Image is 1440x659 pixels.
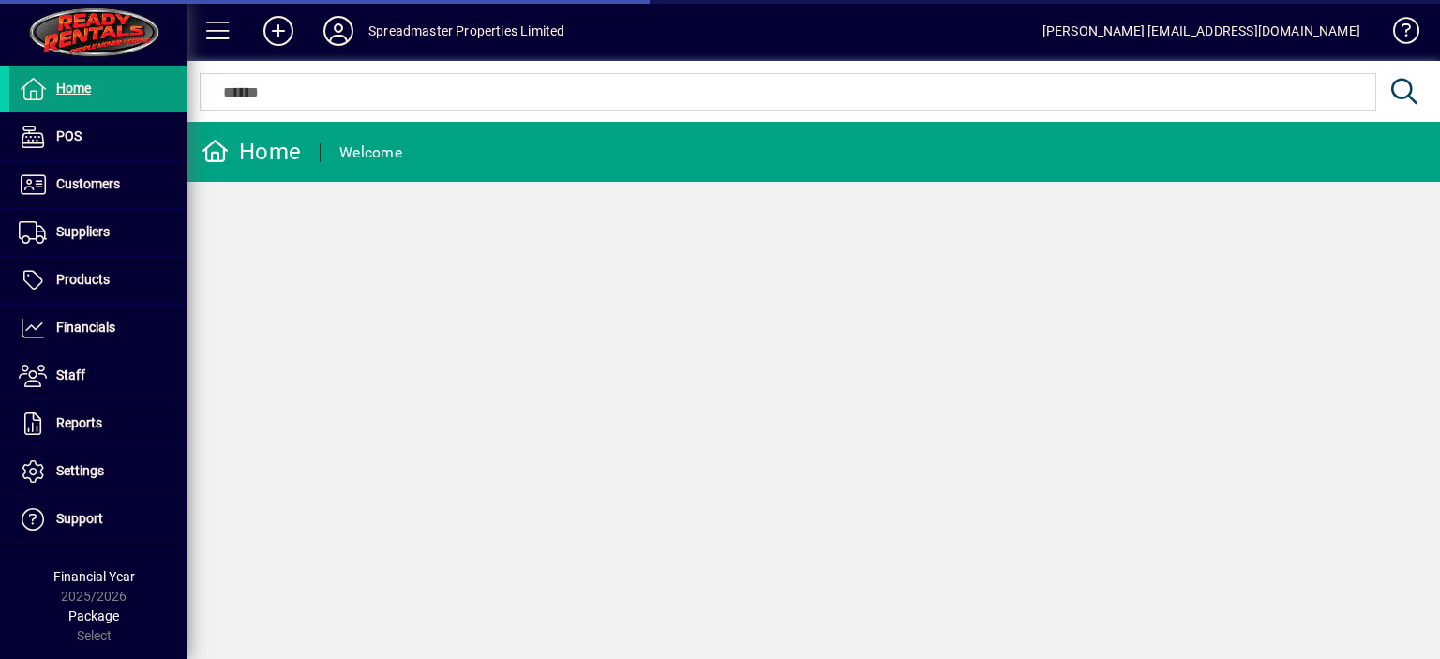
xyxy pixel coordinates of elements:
[9,448,187,495] a: Settings
[9,161,187,208] a: Customers
[248,14,308,48] button: Add
[56,176,120,191] span: Customers
[68,608,119,623] span: Package
[308,14,368,48] button: Profile
[56,128,82,143] span: POS
[1379,4,1417,65] a: Knowledge Base
[53,569,135,584] span: Financial Year
[56,272,110,287] span: Products
[56,415,102,430] span: Reports
[56,511,103,526] span: Support
[9,496,187,543] a: Support
[56,367,85,382] span: Staff
[9,257,187,304] a: Products
[9,400,187,447] a: Reports
[9,305,187,352] a: Financials
[202,137,301,167] div: Home
[9,113,187,160] a: POS
[339,138,402,168] div: Welcome
[9,209,187,256] a: Suppliers
[56,463,104,478] span: Settings
[368,16,564,46] div: Spreadmaster Properties Limited
[56,81,91,96] span: Home
[9,352,187,399] a: Staff
[56,320,115,335] span: Financials
[56,224,110,239] span: Suppliers
[1042,16,1360,46] div: [PERSON_NAME] [EMAIL_ADDRESS][DOMAIN_NAME]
